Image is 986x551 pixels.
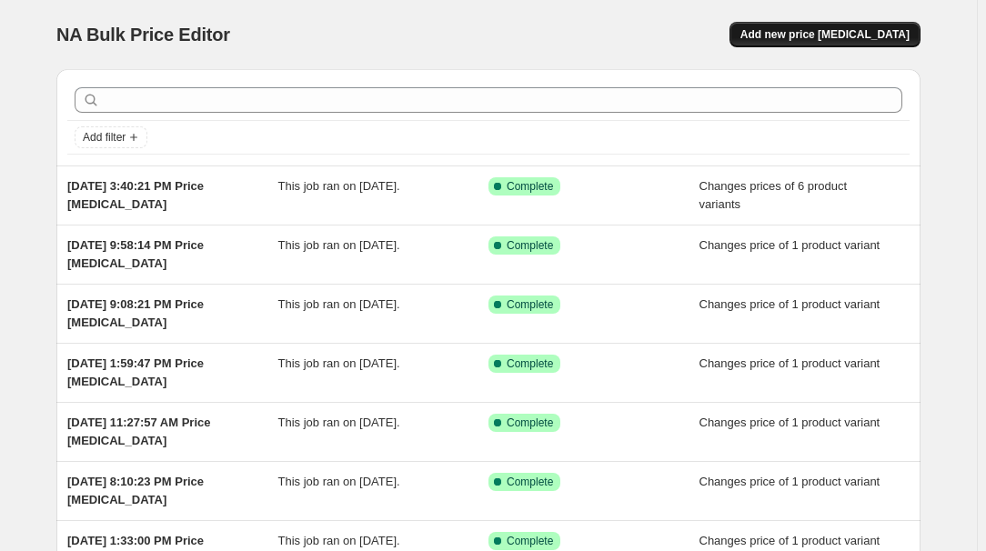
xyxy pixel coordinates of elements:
[278,179,400,193] span: This job ran on [DATE].
[56,25,230,45] span: NA Bulk Price Editor
[699,475,880,488] span: Changes price of 1 product variant
[507,534,553,548] span: Complete
[729,22,921,47] button: Add new price [MEDICAL_DATA]
[67,297,204,329] span: [DATE] 9:08:21 PM Price [MEDICAL_DATA]
[699,356,880,370] span: Changes price of 1 product variant
[278,297,400,311] span: This job ran on [DATE].
[278,356,400,370] span: This job ran on [DATE].
[67,179,204,211] span: [DATE] 3:40:21 PM Price [MEDICAL_DATA]
[83,130,126,145] span: Add filter
[67,238,204,270] span: [DATE] 9:58:14 PM Price [MEDICAL_DATA]
[699,534,880,547] span: Changes price of 1 product variant
[278,475,400,488] span: This job ran on [DATE].
[67,356,204,388] span: [DATE] 1:59:47 PM Price [MEDICAL_DATA]
[507,356,553,371] span: Complete
[507,238,553,253] span: Complete
[507,179,553,194] span: Complete
[699,297,880,311] span: Changes price of 1 product variant
[699,238,880,252] span: Changes price of 1 product variant
[699,179,848,211] span: Changes prices of 6 product variants
[740,27,910,42] span: Add new price [MEDICAL_DATA]
[507,475,553,489] span: Complete
[278,416,400,429] span: This job ran on [DATE].
[278,534,400,547] span: This job ran on [DATE].
[75,126,147,148] button: Add filter
[507,297,553,312] span: Complete
[507,416,553,430] span: Complete
[67,416,211,447] span: [DATE] 11:27:57 AM Price [MEDICAL_DATA]
[278,238,400,252] span: This job ran on [DATE].
[699,416,880,429] span: Changes price of 1 product variant
[67,475,204,506] span: [DATE] 8:10:23 PM Price [MEDICAL_DATA]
